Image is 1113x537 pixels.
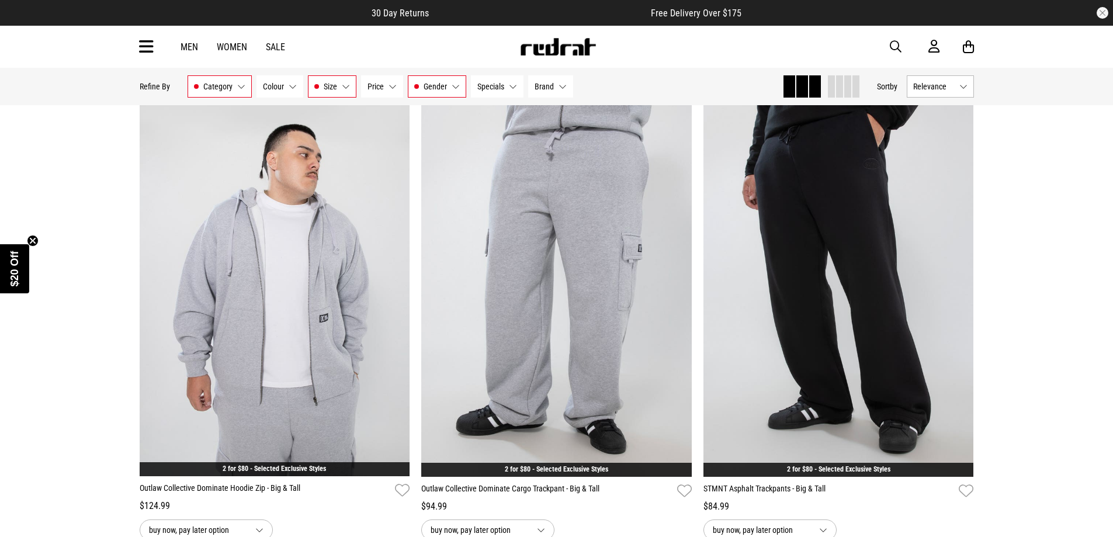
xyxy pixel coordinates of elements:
span: Brand [535,82,554,91]
a: 2 for $80 - Selected Exclusive Styles [787,465,890,473]
a: Men [181,41,198,53]
button: Sortby [877,79,897,93]
span: Free Delivery Over $175 [651,8,741,19]
span: buy now, pay later option [431,523,528,537]
a: Outlaw Collective Dominate Hoodie Zip - Big & Tall [140,482,391,499]
a: Outlaw Collective Dominate Cargo Trackpant - Big & Tall [421,483,672,500]
button: Colour [256,75,303,98]
button: Category [188,75,252,98]
div: $94.99 [421,500,692,514]
span: Category [203,82,233,91]
span: Specials [477,82,504,91]
button: Relevance [907,75,974,98]
span: by [890,82,897,91]
a: STMNT Asphalt Trackpants - Big & Tall [703,483,955,500]
span: $20 Off [9,251,20,286]
span: Relevance [913,82,955,91]
button: Price [361,75,403,98]
button: Gender [408,75,466,98]
span: Gender [424,82,447,91]
button: Brand [528,75,573,98]
img: Redrat logo [519,38,597,56]
img: Stmnt Asphalt Trackpants - Big & Tall in Black [703,98,974,477]
img: Outlaw Collective Dominate Cargo Trackpant - Big & Tall in Grey [421,98,692,477]
button: Open LiveChat chat widget [9,5,44,40]
a: 2 for $80 - Selected Exclusive Styles [505,465,608,473]
span: Size [324,82,337,91]
span: 30 Day Returns [372,8,429,19]
a: Sale [266,41,285,53]
div: $84.99 [703,500,974,514]
span: buy now, pay later option [713,523,810,537]
span: Price [367,82,384,91]
a: Women [217,41,247,53]
a: 2 for $80 - Selected Exclusive Styles [223,465,326,473]
img: Outlaw Collective Dominate Hoodie Zip - Big & Tall in Grey [140,98,410,477]
p: Refine By [140,82,170,91]
button: Close teaser [27,235,39,247]
div: $124.99 [140,499,410,513]
button: Size [308,75,356,98]
button: Specials [471,75,523,98]
span: Colour [263,82,284,91]
iframe: Customer reviews powered by Trustpilot [452,7,627,19]
span: buy now, pay later option [149,523,246,537]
